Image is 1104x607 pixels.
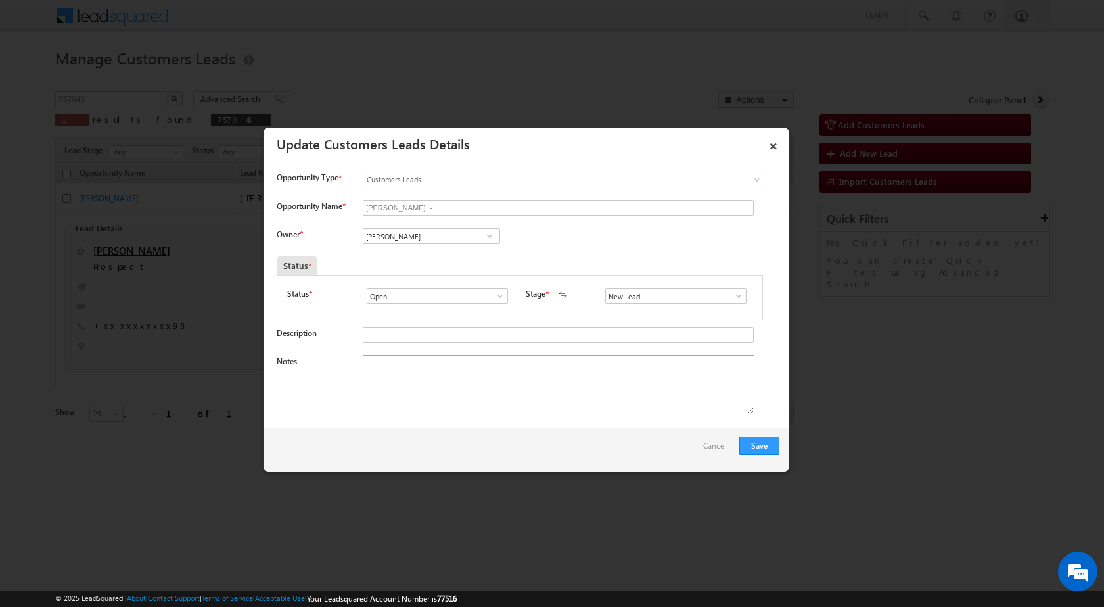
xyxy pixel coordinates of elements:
[437,594,457,604] span: 77516
[216,7,247,38] div: Minimize live chat window
[363,228,500,244] input: Type to Search
[277,328,317,338] label: Description
[277,356,297,366] label: Notes
[605,288,747,304] input: Type to Search
[55,593,457,605] span: © 2025 LeadSquared | | | | |
[367,288,508,304] input: Type to Search
[277,134,470,153] a: Update Customers Leads Details
[255,594,305,602] a: Acceptable Use
[179,405,239,423] em: Start Chat
[739,437,779,455] button: Save
[277,230,302,239] label: Owner
[127,594,146,602] a: About
[17,122,240,394] textarea: Type your message and hit 'Enter'
[68,69,221,86] div: Chat with us now
[488,289,505,303] a: Show All Items
[727,289,743,303] a: Show All Items
[202,594,253,602] a: Terms of Service
[307,594,457,604] span: Your Leadsquared Account Number is
[363,172,764,187] a: Customers Leads
[762,132,785,155] a: ×
[277,256,317,275] div: Status
[22,69,55,86] img: d_60004797649_company_0_60004797649
[277,172,338,183] span: Opportunity Type
[703,437,733,462] a: Cancel
[363,174,710,185] span: Customers Leads
[481,230,497,243] a: Show All Items
[287,288,309,300] label: Status
[148,594,200,602] a: Contact Support
[526,288,545,300] label: Stage
[277,201,345,211] label: Opportunity Name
